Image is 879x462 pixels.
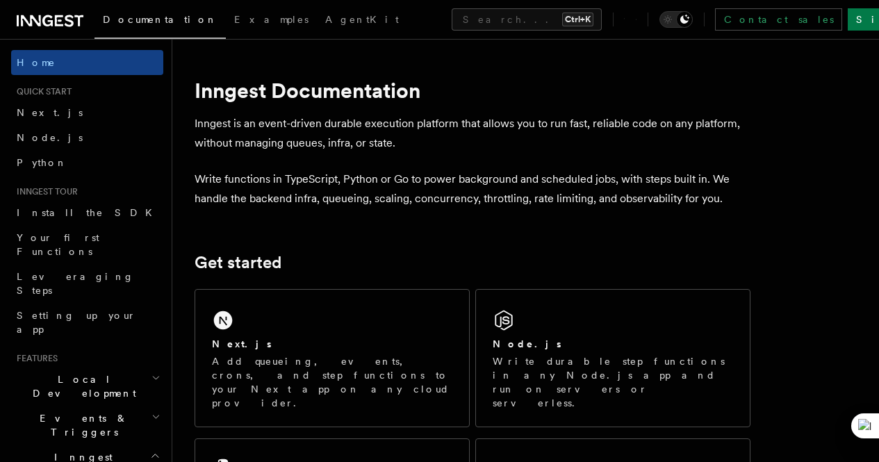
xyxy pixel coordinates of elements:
[452,8,602,31] button: Search...Ctrl+K
[17,157,67,168] span: Python
[11,225,163,264] a: Your first Functions
[11,411,151,439] span: Events & Triggers
[562,13,593,26] kbd: Ctrl+K
[212,337,272,351] h2: Next.js
[17,271,134,296] span: Leveraging Steps
[317,4,407,38] a: AgentKit
[325,14,399,25] span: AgentKit
[11,86,72,97] span: Quick start
[493,354,733,410] p: Write durable step functions in any Node.js app and run on servers or serverless.
[11,100,163,125] a: Next.js
[11,367,163,406] button: Local Development
[659,11,693,28] button: Toggle dark mode
[11,150,163,175] a: Python
[212,354,452,410] p: Add queueing, events, crons, and step functions to your Next app on any cloud provider.
[195,114,750,153] p: Inngest is an event-driven durable execution platform that allows you to run fast, reliable code ...
[195,78,750,103] h1: Inngest Documentation
[11,303,163,342] a: Setting up your app
[17,232,99,257] span: Your first Functions
[11,406,163,445] button: Events & Triggers
[11,372,151,400] span: Local Development
[11,125,163,150] a: Node.js
[11,264,163,303] a: Leveraging Steps
[11,186,78,197] span: Inngest tour
[493,337,561,351] h2: Node.js
[17,132,83,143] span: Node.js
[226,4,317,38] a: Examples
[715,8,842,31] a: Contact sales
[195,289,470,427] a: Next.jsAdd queueing, events, crons, and step functions to your Next app on any cloud provider.
[11,353,58,364] span: Features
[17,310,136,335] span: Setting up your app
[103,14,217,25] span: Documentation
[17,207,161,218] span: Install the SDK
[475,289,750,427] a: Node.jsWrite durable step functions in any Node.js app and run on servers or serverless.
[195,253,281,272] a: Get started
[17,107,83,118] span: Next.js
[234,14,309,25] span: Examples
[195,170,750,208] p: Write functions in TypeScript, Python or Go to power background and scheduled jobs, with steps bu...
[17,56,56,69] span: Home
[11,200,163,225] a: Install the SDK
[11,50,163,75] a: Home
[95,4,226,39] a: Documentation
